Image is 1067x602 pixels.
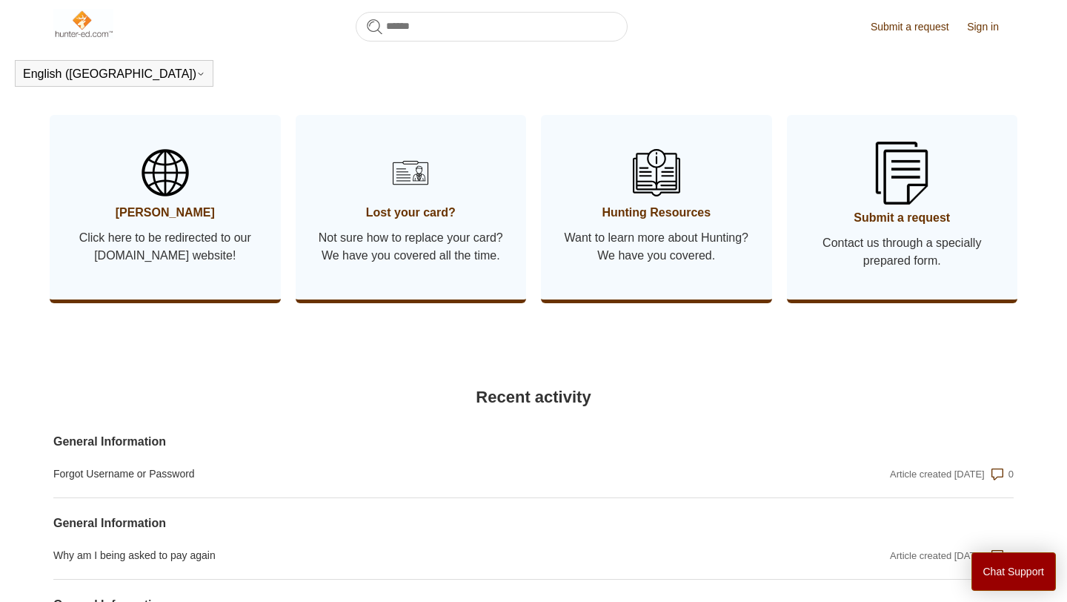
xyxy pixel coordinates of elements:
[53,466,725,482] a: Forgot Username or Password
[967,19,1014,35] a: Sign in
[890,549,985,563] div: Article created [DATE]
[563,204,750,222] span: Hunting Resources
[318,229,505,265] span: Not sure how to replace your card? We have you covered all the time.
[387,149,434,196] img: 01HZPCYSH6ZB6VTWVB6HCD0F6B
[787,115,1018,300] a: Submit a request Contact us through a specially prepared form.
[890,467,985,482] div: Article created [DATE]
[53,433,725,451] a: General Information
[53,385,1014,409] h2: Recent activity
[50,115,281,300] a: [PERSON_NAME] Click here to be redirected to our [DOMAIN_NAME] website!
[809,209,996,227] span: Submit a request
[72,204,259,222] span: [PERSON_NAME]
[318,204,505,222] span: Lost your card?
[142,149,189,196] img: 01HZPCYSBW5AHTQ31RY2D2VRJS
[563,229,750,265] span: Want to learn more about Hunting? We have you covered.
[809,234,996,270] span: Contact us through a specially prepared form.
[541,115,772,300] a: Hunting Resources Want to learn more about Hunting? We have you covered.
[356,12,628,42] input: Search
[23,67,205,81] button: English ([GEOGRAPHIC_DATA])
[871,19,964,35] a: Submit a request
[296,115,527,300] a: Lost your card? Not sure how to replace your card? We have you covered all the time.
[53,548,725,563] a: Why am I being asked to pay again
[53,9,113,39] img: Hunter-Ed Help Center home page
[971,552,1057,591] button: Chat Support
[53,515,725,532] a: General Information
[633,149,680,196] img: 01HZPCYSN9AJKKHAEXNV8VQ106
[876,142,928,204] img: 01HZPCYSSKB2GCFG1V3YA1JVB9
[72,229,259,265] span: Click here to be redirected to our [DOMAIN_NAME] website!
